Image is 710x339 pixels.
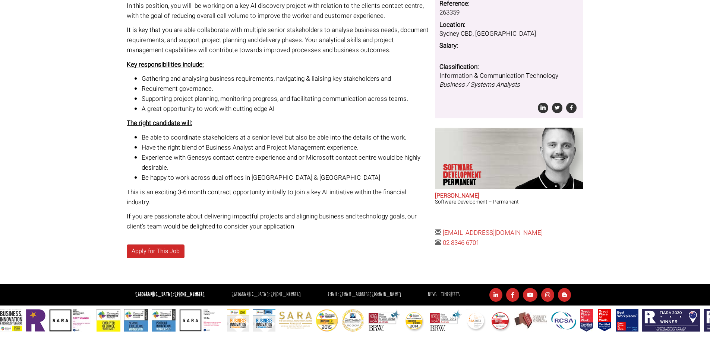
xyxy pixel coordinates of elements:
li: Be happy to work across dual offices in [GEOGRAPHIC_DATA] & [GEOGRAPHIC_DATA] [142,173,429,183]
strong: Key responsibilities include: [127,60,204,69]
span: Permanent [443,179,501,186]
a: [EMAIL_ADDRESS][DOMAIN_NAME] [443,228,543,237]
dt: Location: [439,20,579,29]
a: [PHONE_NUMBER] [174,291,205,298]
dt: Classification: [439,63,579,71]
i: Business / Systems Analysts [439,80,520,89]
p: It is key that you are able collaborate with multiple senior stakeholders to analyse business nee... [127,25,429,55]
h2: [PERSON_NAME] [435,193,583,199]
li: Supporting project planning, monitoring progress, and facilitating communication across teams. [142,94,429,104]
strong: [GEOGRAPHIC_DATA]: [135,291,205,298]
dt: Salary: [439,41,579,50]
a: 02 8346 6701 [443,238,479,247]
li: A great opportunity to work with cutting edge AI [142,104,429,114]
a: News [428,291,436,298]
li: Requirement governance. [142,84,429,94]
li: Experience with Genesys contact centre experience and or Microsoft contact centre would be highly... [142,153,429,173]
li: Gathering and analysing business requirements, navigating & liaising key stakeholders and [142,74,429,84]
li: Have the right blend of Business Analyst and Project Management experience. [142,143,429,153]
a: Apply for This Job [127,244,184,258]
img: Sam Williamson does Software Development Permanent [512,128,583,189]
strong: The right candidate will: [127,118,192,128]
li: Email: [326,290,403,300]
p: In this position, you will be working on a key AI discovery project with relation to the clients ... [127,1,429,21]
p: If you are passionate about delivering impactful projects and aligning business and technology go... [127,211,429,231]
a: Timesheets [441,291,460,298]
a: [PHONE_NUMBER] [271,291,301,298]
dd: Sydney CBD, [GEOGRAPHIC_DATA] [439,29,579,38]
a: [EMAIL_ADDRESS][DOMAIN_NAME] [340,291,401,298]
dd: Information & Communication Technology [439,71,579,90]
p: Software Development [443,164,501,186]
li: Be able to coordinate stakeholders at a senior level but also be able into the details of the work. [142,132,429,143]
dd: 263359 [439,8,579,17]
h3: Software Development – Permanent [435,199,583,205]
li: [GEOGRAPHIC_DATA]: [230,290,303,300]
p: This is an exciting 3-6 month contract opportunity initially to join a key AI initiative within t... [127,187,429,207]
